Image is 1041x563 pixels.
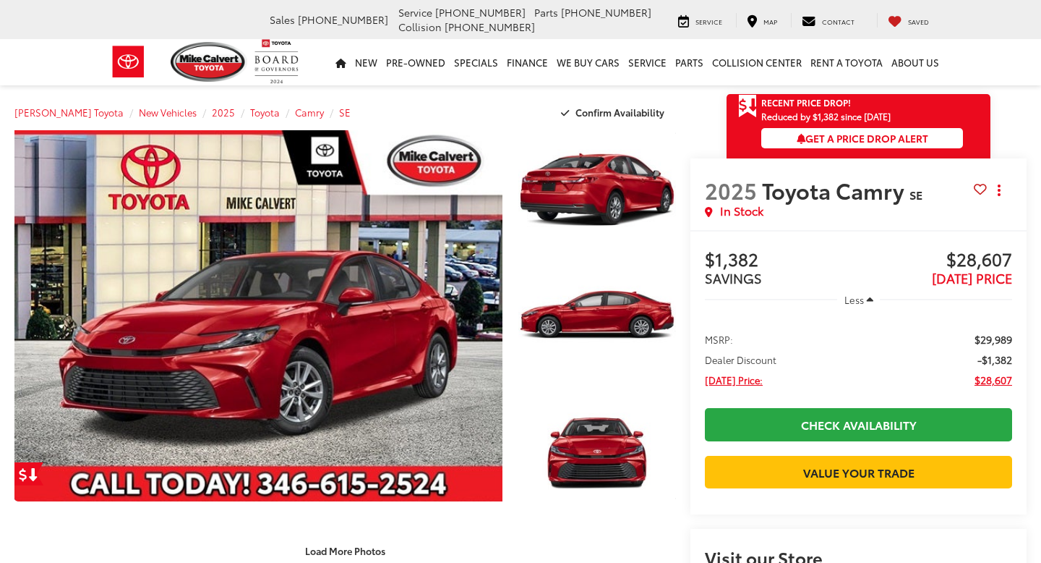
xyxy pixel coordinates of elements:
a: Service [624,39,671,85]
a: Service [667,13,733,27]
span: Confirm Availability [575,106,664,119]
span: Reduced by $1,382 since [DATE] [761,111,963,121]
a: Toyota [250,106,280,119]
a: Expand Photo 2 [518,257,676,376]
span: Saved [908,17,929,26]
span: Recent Price Drop! [761,96,851,109]
span: Less [844,293,864,306]
a: New Vehicles [139,106,197,119]
a: Finance [502,39,552,85]
a: Pre-Owned [382,39,450,85]
span: dropdown dots [998,185,1001,196]
span: [PHONE_NUMBER] [435,5,526,20]
img: Toyota [101,38,155,85]
a: [PERSON_NAME] Toyota [14,106,124,119]
span: Contact [822,17,854,26]
a: Camry [295,106,324,119]
span: Dealer Discount [705,352,776,367]
button: Confirm Availability [553,100,677,125]
span: Get Price Drop Alert [738,94,757,119]
a: Check Availability [705,408,1012,441]
span: Map [763,17,777,26]
a: SE [339,106,351,119]
img: Mike Calvert Toyota [171,42,247,82]
span: [PHONE_NUMBER] [298,12,388,27]
a: About Us [887,39,943,85]
a: WE BUY CARS [552,39,624,85]
span: $1,382 [705,250,858,271]
span: Parts [534,5,558,20]
span: Collision [398,20,442,34]
a: Map [736,13,788,27]
span: $28,607 [974,373,1012,387]
span: 2025 [705,174,757,206]
a: My Saved Vehicles [877,13,940,27]
a: Collision Center [708,39,806,85]
span: [DATE] PRICE [932,268,1012,287]
button: Less [837,287,881,313]
span: [PHONE_NUMBER] [445,20,535,34]
span: [PHONE_NUMBER] [561,5,651,20]
a: Rent a Toyota [806,39,887,85]
a: Home [331,39,351,85]
span: Toyota Camry [762,174,909,206]
span: Service [695,17,722,26]
img: 2025 Toyota Camry SE [517,255,678,376]
a: 2025 [212,106,235,119]
span: [DATE] Price: [705,373,763,387]
a: Expand Photo 1 [518,130,676,249]
a: Value Your Trade [705,456,1012,488]
span: Get a Price Drop Alert [797,131,928,145]
span: MSRP: [705,332,733,347]
span: -$1,382 [977,352,1012,367]
a: Contact [791,13,865,27]
img: 2025 Toyota Camry SE [9,129,507,502]
img: 2025 Toyota Camry SE [517,129,678,250]
span: SE [909,186,922,203]
span: SAVINGS [705,268,762,287]
a: Specials [450,39,502,85]
img: 2025 Toyota Camry SE [517,381,678,502]
span: Service [398,5,432,20]
a: Get Price Drop Alert [14,462,43,486]
span: In Stock [720,203,763,219]
a: New [351,39,382,85]
a: Expand Photo 0 [14,130,502,501]
span: Sales [270,12,295,27]
a: Get Price Drop Alert Recent Price Drop! [727,94,990,111]
a: Parts [671,39,708,85]
a: Expand Photo 3 [518,383,676,501]
span: $29,989 [974,332,1012,347]
span: $28,607 [859,250,1012,271]
button: Actions [987,177,1012,203]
